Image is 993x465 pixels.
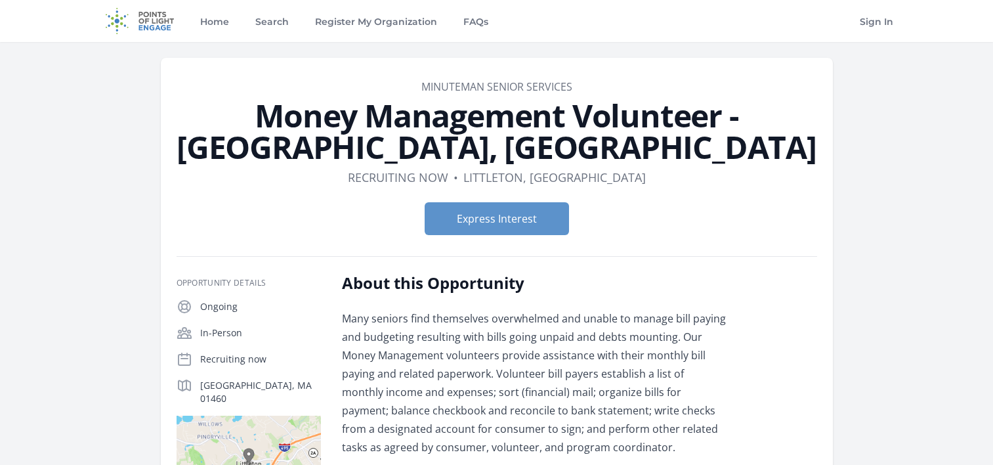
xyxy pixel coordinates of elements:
p: Ongoing [200,300,321,313]
h1: Money Management Volunteer - [GEOGRAPHIC_DATA], [GEOGRAPHIC_DATA] [177,100,817,163]
p: In-Person [200,326,321,340]
h3: Opportunity Details [177,278,321,288]
p: [GEOGRAPHIC_DATA], MA 01460 [200,379,321,405]
p: Many seniors find themselves overwhelmed and unable to manage bill paying and budgeting resulting... [342,309,726,456]
a: Minuteman Senior Services [421,79,572,94]
dd: Littleton, [GEOGRAPHIC_DATA] [463,168,646,187]
div: • [454,168,458,187]
dd: Recruiting now [348,168,448,187]
button: Express Interest [425,202,569,235]
p: Recruiting now [200,353,321,366]
h2: About this Opportunity [342,273,726,294]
